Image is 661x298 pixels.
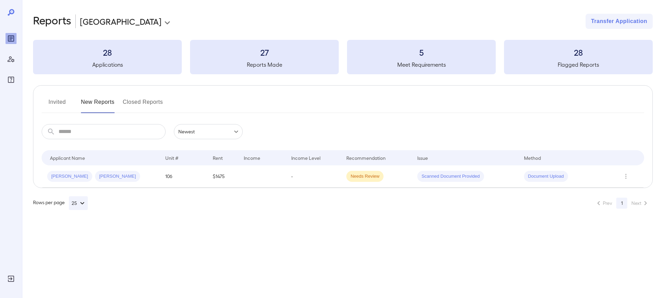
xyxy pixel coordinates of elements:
summary: 28Applications27Reports Made5Meet Requirements28Flagged Reports [33,40,653,74]
div: Method [524,154,541,162]
span: Document Upload [524,173,568,180]
button: 25 [69,196,88,210]
h3: 28 [33,47,182,58]
div: Reports [6,33,17,44]
button: Invited [42,97,73,113]
button: Transfer Application [586,14,653,29]
h3: 27 [190,47,339,58]
span: Scanned Document Provided [417,173,484,180]
div: Rent [213,154,224,162]
div: Issue [417,154,428,162]
h3: 5 [347,47,496,58]
td: $1475 [207,165,239,188]
span: [PERSON_NAME] [95,173,140,180]
p: [GEOGRAPHIC_DATA] [80,16,161,27]
div: Applicant Name [50,154,85,162]
button: New Reports [81,97,115,113]
div: Recommendation [346,154,386,162]
div: Unit # [165,154,178,162]
h2: Reports [33,14,71,29]
div: Log Out [6,273,17,284]
h3: 28 [504,47,653,58]
span: Needs Review [346,173,384,180]
h5: Flagged Reports [504,60,653,69]
div: Income Level [291,154,321,162]
button: Closed Reports [123,97,163,113]
td: 106 [160,165,207,188]
h5: Meet Requirements [347,60,496,69]
td: - [286,165,341,188]
span: [PERSON_NAME] [47,173,92,180]
div: Income [244,154,260,162]
div: Manage Users [6,54,17,65]
button: page 1 [616,198,627,209]
h5: Applications [33,60,182,69]
div: FAQ [6,74,17,85]
nav: pagination navigation [591,198,653,209]
button: Row Actions [620,171,631,182]
h5: Reports Made [190,60,339,69]
div: Rows per page [33,196,88,210]
div: Newest [174,124,243,139]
